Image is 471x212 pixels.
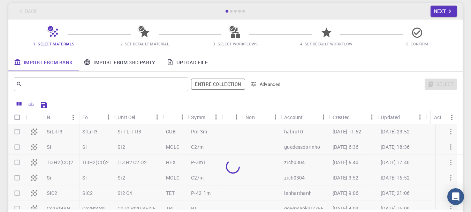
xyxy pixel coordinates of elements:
span: 4. Set Default Workflow [300,41,352,46]
button: Menu [269,111,281,123]
button: Menu [151,111,162,123]
button: Menu [103,111,114,123]
button: Menu [210,111,221,123]
div: Symmetry [191,110,210,124]
div: Icon [26,110,43,124]
button: Sort [166,111,177,123]
button: Menu [415,111,426,123]
span: 1. Select Materials [33,41,74,46]
div: Updated [381,110,400,124]
button: Sort [140,111,151,123]
div: Unit Cell Formula [117,110,140,124]
button: Save Explorer Settings [37,98,51,112]
button: Menu [318,111,329,123]
button: Sort [56,112,68,123]
div: Lattice [162,110,188,124]
button: Export [25,98,37,109]
div: Account [281,110,329,124]
div: Updated [377,110,426,124]
div: Formula [79,110,114,124]
div: Non-periodic [245,110,258,124]
div: Created [333,110,350,124]
span: 2. Set Default Material [120,41,169,46]
div: Created [329,110,378,124]
a: Import From 3rd Party [78,53,161,71]
div: Symmetry [188,110,221,124]
a: Upload File [161,53,213,71]
div: Account [284,110,303,124]
div: Open Intercom Messenger [447,188,464,205]
span: 3. Select Workflows [213,41,258,46]
button: Columns [13,98,25,109]
button: Entire collection [191,79,245,90]
button: Sort [350,111,361,123]
div: Actions [431,110,457,124]
button: Menu [366,111,377,123]
div: Name [43,110,79,124]
button: Menu [176,111,188,123]
button: Menu [68,112,79,123]
div: Name [47,110,56,124]
button: Sort [92,111,103,123]
button: Advanced [248,79,284,90]
span: 5. Confirm [406,41,428,46]
div: Unit Cell Formula [114,110,162,124]
button: Menu [446,112,457,123]
span: Filter throughout whole library including sets (folders) [191,79,245,90]
span: Support [14,5,39,11]
button: Next [431,6,457,17]
a: Import From Bank [8,53,78,71]
button: Sort [258,111,269,123]
button: Sort [400,111,411,123]
div: Formula [82,110,92,124]
button: Sort [225,111,236,123]
button: Menu [231,111,242,123]
div: Non-periodic [242,110,281,124]
div: Actions [434,110,446,124]
button: Sort [303,111,314,123]
div: Tags [221,110,242,124]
